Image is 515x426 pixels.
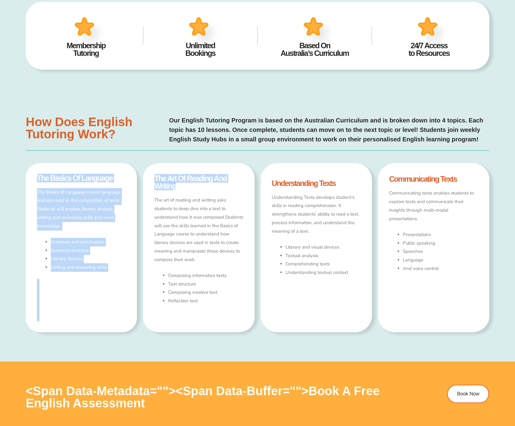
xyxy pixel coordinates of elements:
p: Our English Tutoring Program is based on the Australian Curriculum and is broken down into 4 topi... [169,116,489,144]
p: Communicating texts enables students to explore texts and communicate their insights through mult... [389,189,478,223]
p: Understanding Texts develops student’s skills in reading comprehension. It strengthens students’ ... [272,193,361,236]
h3: How Does english Tutoring Work? [26,116,163,140]
li: Literary devices [51,255,126,263]
li: Reflection text [168,297,243,305]
li: Composing informative texts [168,271,243,280]
li: Textual analysis [285,252,361,260]
iframe: Chat Widget [410,357,515,426]
h4: the art of reading and writing [154,175,243,190]
li: Presentations [403,231,478,239]
h4: the basics of language [37,174,126,182]
p: The Basics of Language covers language features used in the composition of texts. Students will e... [37,188,126,231]
li: Public speaking [403,239,478,248]
p: Understanding textual context [285,268,361,277]
h4: understanding texts [272,180,361,187]
h4: Membership Tutoring [38,42,134,57]
button: Draw [206,1,215,9]
button: Add or edit images [215,1,223,9]
li: Literary and visual devices [285,243,361,252]
p: The art of reading and writing asks students to deep dive into a text to understand how it was co... [154,196,243,264]
h3: <span data-metadata=" "><span data-buffer=" ">Book a Free english Assessment [26,385,392,409]
li: Speeches [403,247,478,256]
li: Comprehending texts [285,260,361,268]
li: Text structure [168,280,243,289]
h4: Based On Australia’s Curriculum [267,42,363,57]
button: Text [198,1,206,9]
li: And voice control [403,264,478,273]
li: Language [403,256,478,264]
li: Sentence structure [51,246,126,255]
h4: Unlimited Bookings [153,42,248,57]
li: Editing and reviewing skills [51,263,126,272]
h4: 24/7 Access to Resources [381,42,477,57]
div: Page ⁨1⁩ [6,7,259,331]
li: Grammar and punctuation [51,238,126,246]
li: Composing creative text [168,288,243,297]
span: of ⁨4⁩ [64,1,73,9]
h4: Communicating Texts [389,175,478,183]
